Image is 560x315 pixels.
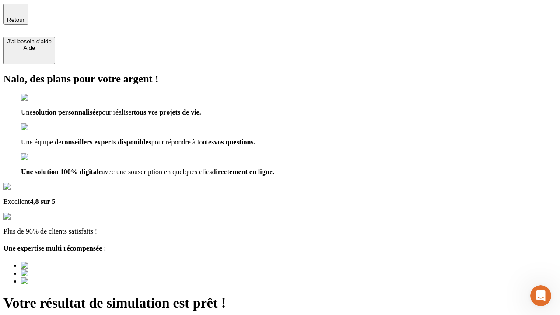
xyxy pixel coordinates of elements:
[21,153,59,161] img: checkmark
[530,285,551,306] iframe: Intercom live chat
[7,38,52,45] div: J’ai besoin d'aide
[3,213,47,220] img: reviews stars
[33,108,99,116] span: solution personnalisée
[101,168,212,175] span: avec une souscription en quelques clics
[30,198,55,205] span: 4,8 sur 5
[3,183,54,191] img: Google Review
[134,108,201,116] span: tous vos projets de vie.
[3,245,556,252] h4: Une expertise multi récompensée :
[21,269,102,277] img: Best savings advice award
[7,17,24,23] span: Retour
[3,295,556,311] h1: Votre résultat de simulation est prêt !
[3,37,55,64] button: J’ai besoin d'aideAide
[61,138,151,146] span: conseillers experts disponibles
[21,277,102,285] img: Best savings advice award
[98,108,133,116] span: pour réaliser
[214,138,255,146] span: vos questions.
[21,168,101,175] span: Une solution 100% digitale
[7,45,52,51] div: Aide
[3,73,556,85] h2: Nalo, des plans pour votre argent !
[21,108,33,116] span: Une
[3,227,556,235] p: Plus de 96% de clients satisfaits !
[151,138,214,146] span: pour répondre à toutes
[21,138,61,146] span: Une équipe de
[3,198,30,205] span: Excellent
[21,94,59,101] img: checkmark
[212,168,274,175] span: directement en ligne.
[21,262,102,269] img: Best savings advice award
[21,123,59,131] img: checkmark
[3,3,28,24] button: Retour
